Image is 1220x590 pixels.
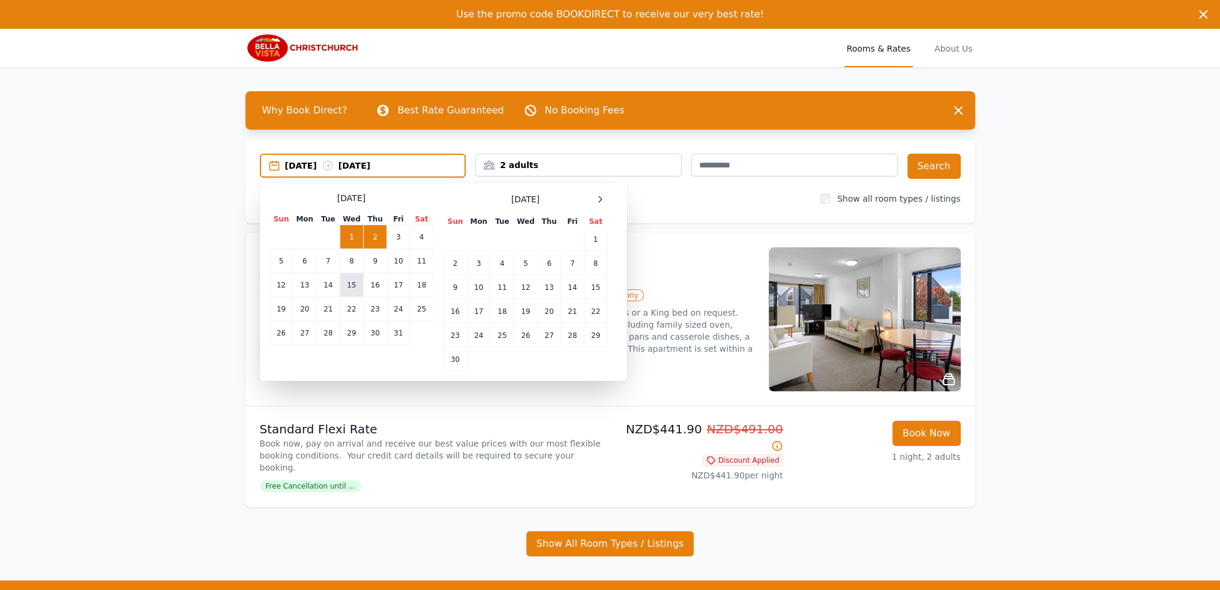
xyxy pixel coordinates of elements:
td: 21 [316,297,340,321]
td: 5 [514,251,537,275]
td: 28 [316,321,340,345]
td: 7 [561,251,584,275]
td: 15 [584,275,607,300]
td: 1 [584,227,607,251]
td: 2 [364,225,387,249]
td: 22 [584,300,607,324]
td: 20 [293,297,316,321]
td: 30 [443,348,467,372]
td: 17 [387,273,410,297]
td: 23 [443,324,467,348]
th: Fri [561,216,584,227]
td: 2 [443,251,467,275]
td: 5 [269,249,293,273]
span: Why Book Direct? [253,98,357,122]
td: 21 [561,300,584,324]
td: 10 [387,249,410,273]
td: 16 [443,300,467,324]
td: 1 [340,225,363,249]
td: 4 [410,225,433,249]
span: Discount Applied [703,454,783,466]
td: 14 [316,273,340,297]
p: No Booking Fees [545,103,625,118]
p: Best Rate Guaranteed [397,103,503,118]
th: Sun [443,216,467,227]
td: 24 [467,324,490,348]
td: 31 [387,321,410,345]
td: 6 [293,249,316,273]
p: Standard Flexi Rate [260,421,605,438]
td: 20 [538,300,561,324]
td: 28 [561,324,584,348]
th: Sat [410,214,433,225]
td: 25 [490,324,514,348]
td: 14 [561,275,584,300]
td: 9 [364,249,387,273]
span: Private Balcony [577,289,643,301]
a: About Us [932,29,975,67]
th: Wed [514,216,537,227]
p: NZD$441.90 [615,421,783,454]
td: 12 [514,275,537,300]
td: 3 [387,225,410,249]
span: NZD$491.00 [707,422,783,436]
img: Bella Vista Christchurch [245,34,361,62]
td: 25 [410,297,433,321]
td: 3 [467,251,490,275]
th: Tue [490,216,514,227]
span: Free Cancellation until ... [260,480,361,492]
td: 9 [443,275,467,300]
td: 16 [364,273,387,297]
th: Wed [340,214,363,225]
button: Show All Room Types / Listings [526,531,694,556]
td: 13 [538,275,561,300]
td: 19 [514,300,537,324]
td: 13 [293,273,316,297]
button: Book Now [892,421,961,446]
th: Sun [269,214,293,225]
td: 18 [490,300,514,324]
td: 8 [584,251,607,275]
td: 7 [316,249,340,273]
td: 23 [364,297,387,321]
td: 15 [340,273,363,297]
td: 11 [410,249,433,273]
td: 24 [387,297,410,321]
td: 27 [538,324,561,348]
th: Fri [387,214,410,225]
th: Mon [467,216,490,227]
a: Rooms & Rates [844,29,913,67]
th: Sat [584,216,607,227]
td: 6 [538,251,561,275]
td: 29 [340,321,363,345]
td: 30 [364,321,387,345]
td: 18 [410,273,433,297]
td: 27 [293,321,316,345]
p: 1 night, 2 adults [793,451,961,463]
td: 22 [340,297,363,321]
td: 26 [269,321,293,345]
td: 4 [490,251,514,275]
button: Search [907,154,961,179]
span: Use the promo code BOOKDIRECT to receive our very best rate! [456,8,764,20]
td: 17 [467,300,490,324]
td: 26 [514,324,537,348]
p: NZD$441.90 per night [615,469,783,481]
th: Thu [538,216,561,227]
label: Show all room types / listings [837,194,960,203]
td: 29 [584,324,607,348]
td: 19 [269,297,293,321]
span: [DATE] [337,192,365,204]
td: 10 [467,275,490,300]
p: Book now, pay on arrival and receive our best value prices with our most flexible booking conditi... [260,438,605,474]
td: 8 [340,249,363,273]
div: 2 adults [476,159,681,171]
td: 11 [490,275,514,300]
span: [DATE] [511,193,539,205]
div: [DATE] [DATE] [285,160,465,172]
td: 12 [269,273,293,297]
th: Tue [316,214,340,225]
th: Thu [364,214,387,225]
